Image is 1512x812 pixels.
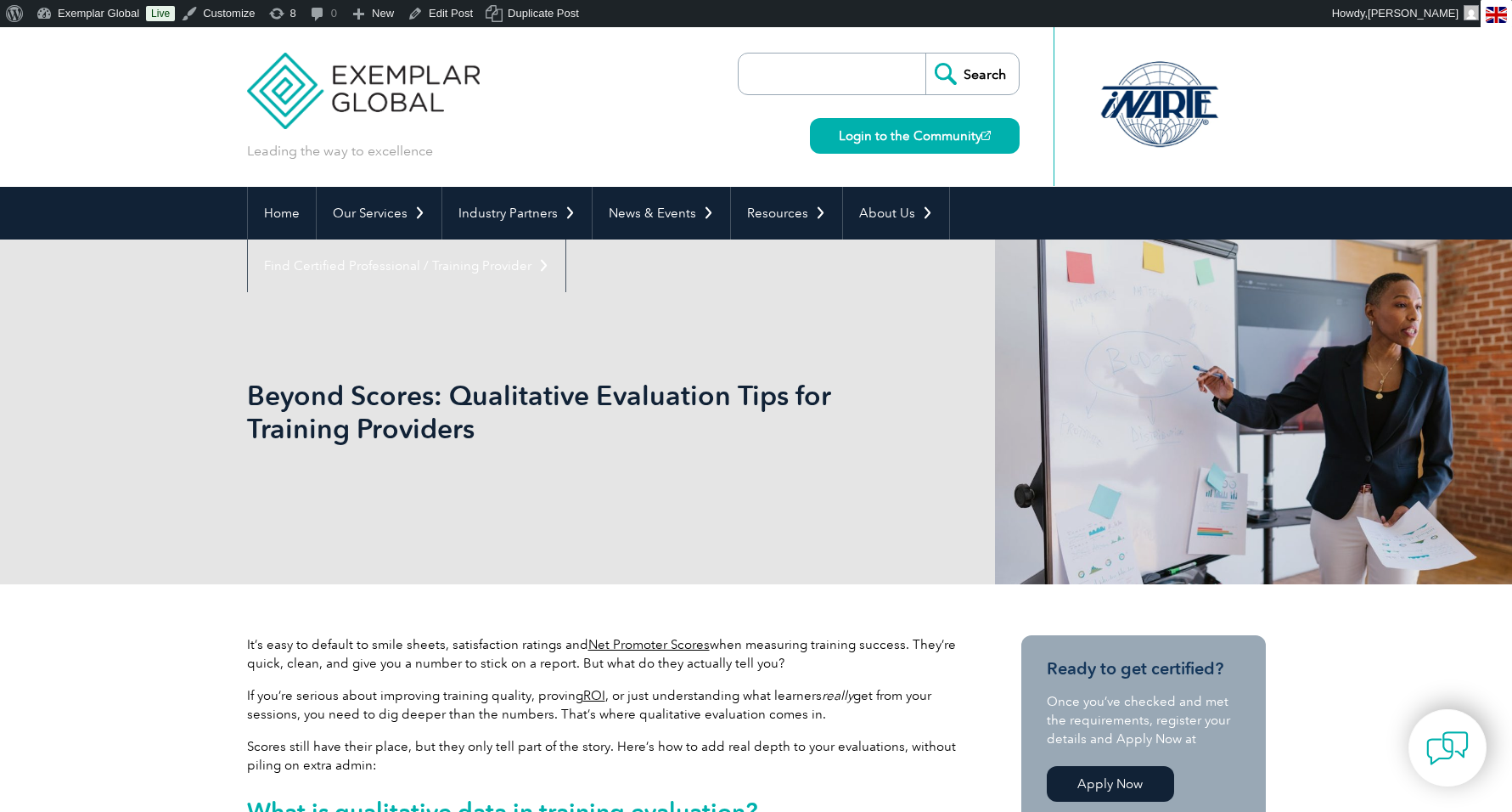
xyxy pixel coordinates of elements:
[247,379,899,445] h1: Beyond Scores: Qualitative Evaluation Tips for Training Providers
[248,187,316,240] a: Home
[146,6,175,21] a: Live
[247,635,960,673] p: It’s easy to default to smile sheets, satisfaction ratings and when measuring training success. T...
[1047,766,1174,802] a: Apply Now
[247,27,481,129] img: Exemplar Global
[247,142,433,161] p: Leading the way to excellence
[925,54,1019,94] input: Search
[593,187,730,240] a: News & Events
[317,187,441,240] a: Our Services
[822,688,853,703] em: really
[1368,7,1459,20] span: [PERSON_NAME]
[843,187,949,240] a: About Us
[981,131,991,140] img: open_square.png
[1047,658,1240,679] h3: Ready to get certified?
[442,187,592,240] a: Industry Partners
[810,118,1020,154] a: Login to the Community
[247,686,960,724] p: If you’re serious about improving training quality, proving , or just understanding what learners...
[588,637,710,652] a: Net Promoter Scores
[1047,692,1240,748] p: Once you’ve checked and met the requirements, register your details and Apply Now at
[583,688,605,703] a: ROI
[1426,727,1469,770] img: contact-chat.png
[248,240,565,292] a: Find Certified Professional / Training Provider
[731,187,842,240] a: Resources
[247,737,960,775] p: Scores still have their place, but they only tell part of the story. Here’s how to add real depth...
[1486,7,1507,23] img: en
